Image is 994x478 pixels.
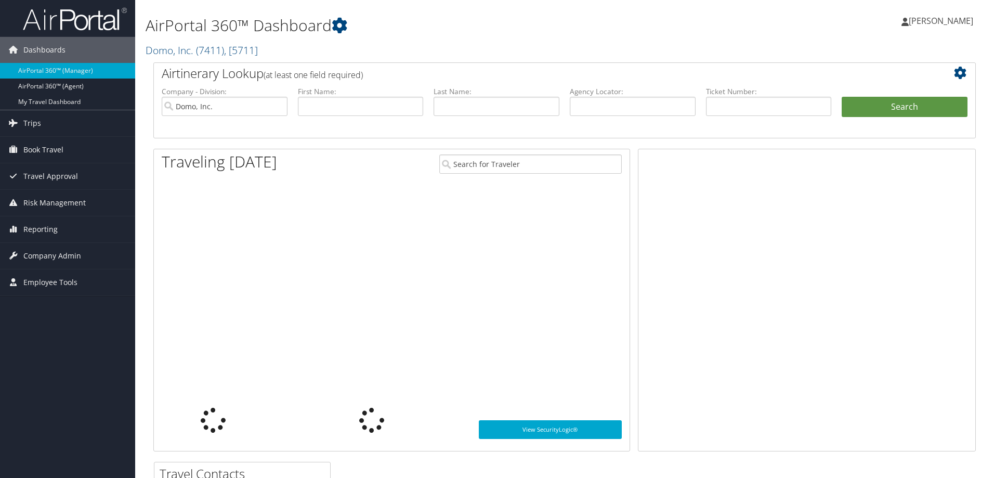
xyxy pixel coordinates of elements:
[23,37,66,63] span: Dashboards
[23,269,77,295] span: Employee Tools
[23,190,86,216] span: Risk Management
[842,97,967,118] button: Search
[264,69,363,81] span: (at least one field required)
[162,151,277,173] h1: Traveling [DATE]
[706,86,832,97] label: Ticket Number:
[23,110,41,136] span: Trips
[146,43,258,57] a: Domo, Inc.
[909,15,973,27] span: [PERSON_NAME]
[23,216,58,242] span: Reporting
[146,15,704,36] h1: AirPortal 360™ Dashboard
[439,154,622,174] input: Search for Traveler
[162,86,287,97] label: Company - Division:
[901,5,984,36] a: [PERSON_NAME]
[196,43,224,57] span: ( 7411 )
[570,86,696,97] label: Agency Locator:
[23,137,63,163] span: Book Travel
[23,163,78,189] span: Travel Approval
[224,43,258,57] span: , [ 5711 ]
[23,243,81,269] span: Company Admin
[162,64,899,82] h2: Airtinerary Lookup
[479,420,622,439] a: View SecurityLogic®
[298,86,424,97] label: First Name:
[23,7,127,31] img: airportal-logo.png
[434,86,559,97] label: Last Name:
